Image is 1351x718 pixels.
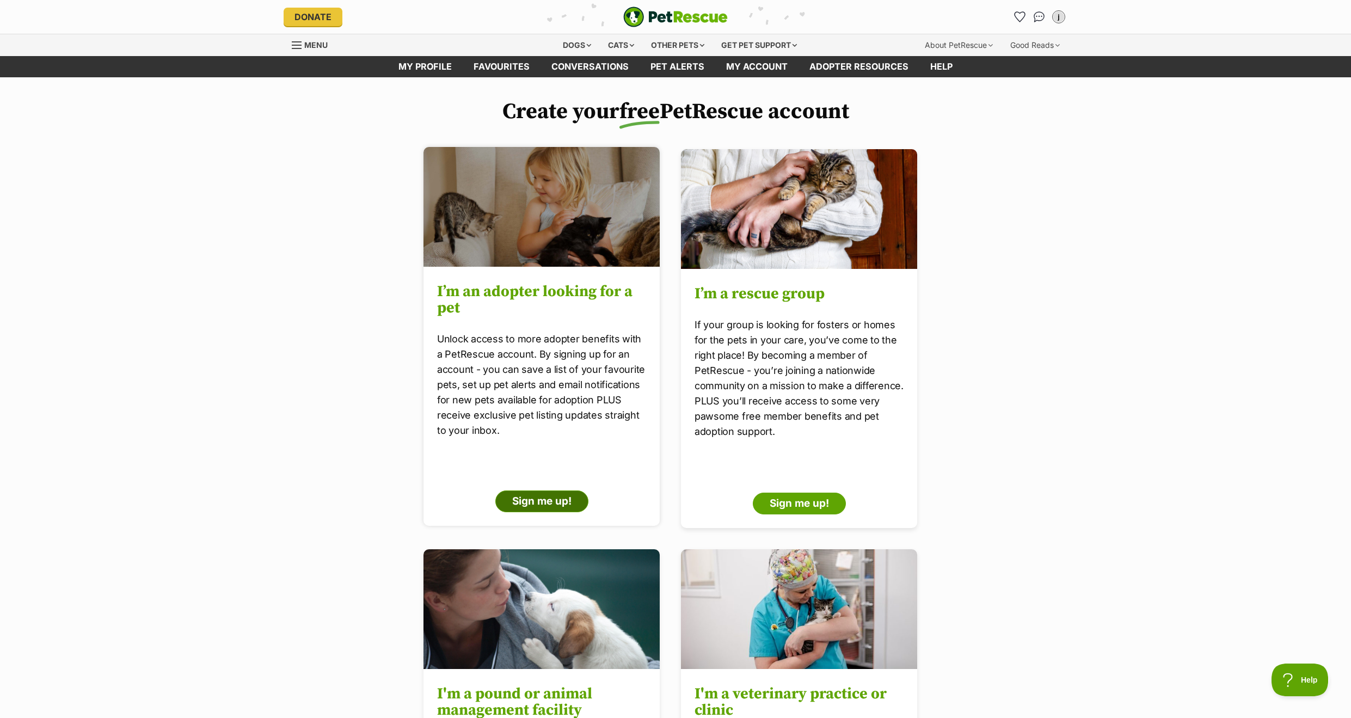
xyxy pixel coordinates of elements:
[1050,8,1067,26] button: My account
[1030,8,1048,26] a: Conversations
[388,56,463,77] a: My profile
[555,34,599,56] div: Dogs
[423,147,660,267] img: Create happiness, save lives
[715,56,799,77] a: My account
[1034,11,1045,22] img: chat-41dd97257d64d25036548639549fe6c8038ab92f7586957e7f3b1b290dea8141.svg
[799,56,919,77] a: Adopter resources
[1003,34,1067,56] div: Good Reads
[292,99,1059,124] h1: Create your PetRescue account
[681,149,917,269] img: Create happiness, save lives
[695,317,904,439] p: If your group is looking for fosters or homes for the pets in your care, you’ve come to the right...
[437,332,646,438] p: Unlock access to more adopter benefits with a PetRescue account. By signing up for an account - y...
[600,34,642,56] div: Cats
[643,34,712,56] div: Other pets
[423,549,660,669] img: Create happiness, save lives
[437,284,646,316] h3: I’m an adopter looking for a pet
[919,56,963,77] a: Help
[1011,8,1028,26] a: Favourites
[695,286,904,302] h3: I’m a rescue group
[284,8,342,26] a: Donate
[623,7,728,27] img: logo-e224e6f780fb5917bec1dbf3a21bbac754714ae5b6737aabdf751b685950b380.svg
[1272,664,1329,696] iframe: Help Scout Beacon - Open
[463,56,541,77] a: Favourites
[292,34,335,54] a: Menu
[752,493,845,514] a: Sign me up!
[714,34,805,56] div: Get pet support
[619,98,660,125] span: free
[1011,8,1067,26] ul: Account quick links
[917,34,1000,56] div: About PetRescue
[681,549,917,669] img: Create happiness, save lives
[495,490,588,512] a: Sign me up!
[640,56,715,77] a: Pet alerts
[304,40,328,50] span: Menu
[541,56,640,77] a: conversations
[1053,11,1064,22] div: j
[623,7,728,27] a: PetRescue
